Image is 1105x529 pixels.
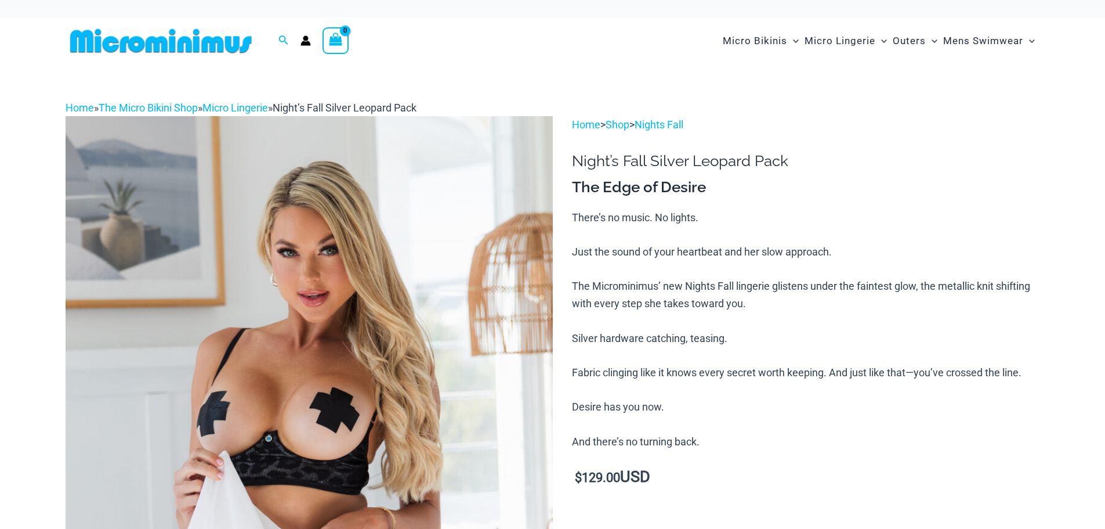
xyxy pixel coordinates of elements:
[66,102,416,114] span: » » »
[300,35,311,46] a: Account icon link
[926,26,937,56] span: Menu Toggle
[875,26,887,56] span: Menu Toggle
[572,152,1039,170] h1: Night’s Fall Silver Leopard Pack
[893,26,926,56] span: Outers
[805,26,875,56] span: Micro Lingerie
[940,23,1038,59] a: Mens SwimwearMenu ToggleMenu Toggle
[575,470,620,485] bdi: 129.00
[787,26,799,56] span: Menu Toggle
[572,209,1039,451] p: There’s no music. No lights. Just the sound of your heartbeat and her slow approach. The Micromin...
[66,28,256,54] img: MM SHOP LOGO FLAT
[802,23,890,59] a: Micro LingerieMenu ToggleMenu Toggle
[890,23,940,59] a: OutersMenu ToggleMenu Toggle
[66,102,94,114] a: Home
[943,26,1023,56] span: Mens Swimwear
[1023,26,1035,56] span: Menu Toggle
[606,118,629,131] a: Shop
[99,102,198,114] a: The Micro Bikini Shop
[720,23,802,59] a: Micro BikinisMenu ToggleMenu Toggle
[323,27,349,54] a: View Shopping Cart, empty
[635,118,683,131] a: Nights Fall
[718,21,1040,60] nav: Site Navigation
[572,469,1039,487] p: USD
[273,102,416,114] span: Night’s Fall Silver Leopard Pack
[572,178,1039,197] h3: The Edge of Desire
[575,470,582,485] span: $
[278,34,289,48] a: Search icon link
[202,102,268,114] a: Micro Lingerie
[572,116,1039,134] p: > >
[572,118,600,131] a: Home
[723,26,787,56] span: Micro Bikinis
